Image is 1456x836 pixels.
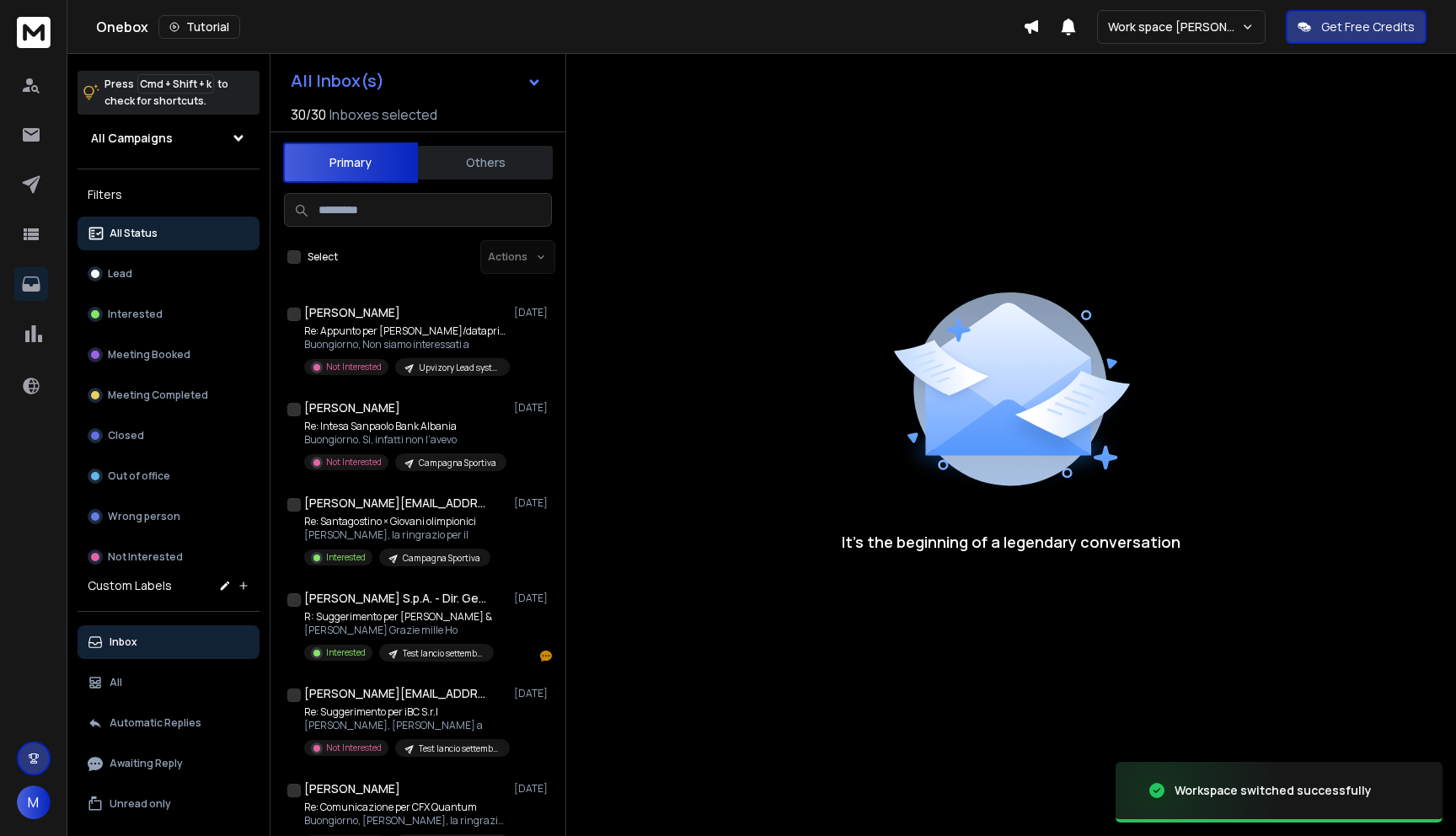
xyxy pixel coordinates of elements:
p: [DATE] [514,306,552,319]
h1: All Inbox(s) [291,72,384,89]
p: Get Free Credits [1321,19,1415,35]
span: 30 / 30 [291,104,326,125]
p: All [110,676,122,689]
p: [DATE] [514,401,552,415]
button: Automatic Replies [78,706,260,740]
button: All Status [78,217,260,250]
button: All Inbox(s) [277,64,555,98]
p: Campagna Sportiva [403,552,480,565]
button: Not Interested [78,540,260,574]
label: Select [308,250,338,264]
p: Interested [108,308,163,321]
h1: All Campaigns [91,130,173,147]
div: Onebox [96,15,1023,39]
p: Campagna Sportiva [419,457,496,469]
p: Interested [326,551,366,564]
button: Meeting Booked [78,338,260,372]
p: Work space [PERSON_NAME] [1108,19,1241,35]
p: Meeting Booked [108,348,190,362]
h1: [PERSON_NAME] [304,399,400,416]
p: [DATE] [514,782,552,796]
p: Awaiting Reply [110,757,183,770]
button: Primary [283,142,418,183]
p: [DATE] [514,687,552,700]
p: Re: Comunicazione per CFX Quantum [304,801,506,814]
button: Interested [78,297,260,331]
button: Unread only [78,787,260,821]
p: Interested [326,646,366,659]
button: Meeting Completed [78,378,260,412]
p: [DATE] [514,592,552,605]
p: Re: Santagostino × Giovani olimpionici [304,515,490,528]
p: It’s the beginning of a legendary conversation [842,530,1180,554]
div: Workspace switched successfully [1175,782,1372,799]
p: [PERSON_NAME] Grazie mille Ho [304,624,494,637]
p: Closed [108,429,144,442]
h3: Custom Labels [88,577,172,594]
p: Buongiorno, Non siamo interessati a [304,338,506,351]
button: Tutorial [158,15,240,39]
p: Not Interested [326,456,382,469]
button: Others [418,144,553,181]
button: Get Free Credits [1286,10,1427,44]
button: All Campaigns [78,121,260,155]
p: Buongiorno. Si, infatti non l’avevo [304,433,506,447]
h1: [PERSON_NAME] [304,780,400,797]
button: All [78,666,260,699]
p: Upvizory Lead system integrator [419,362,500,374]
h1: [PERSON_NAME][EMAIL_ADDRESS][DOMAIN_NAME] [304,685,490,702]
p: Not Interested [108,550,183,564]
p: Wrong person [108,510,180,523]
p: Buongiorno, [PERSON_NAME], la ringrazio ma [304,814,506,828]
button: Out of office [78,459,260,493]
h3: Filters [78,183,260,206]
p: Re: Intesa Sanpaolo Bank Albania [304,420,506,433]
span: Cmd + Shift + k [137,74,214,94]
p: R: Suggerimento per [PERSON_NAME] & [304,610,494,624]
p: Test lancio settembre Q4 5 [403,647,484,660]
h1: [PERSON_NAME][EMAIL_ADDRESS][DOMAIN_NAME] [304,495,490,512]
button: Awaiting Reply [78,747,260,780]
p: Not Interested [326,361,382,373]
p: Press to check for shortcuts. [104,76,228,110]
p: [PERSON_NAME], la ringrazio per il [304,528,490,542]
button: M [17,785,51,819]
p: All Status [110,227,158,240]
p: Inbox [110,635,137,649]
h3: Inboxes selected [329,104,437,125]
p: Re: Suggerimento per iBC S.r.l [304,705,506,719]
p: Out of office [108,469,170,483]
h1: [PERSON_NAME] [304,304,400,321]
p: [PERSON_NAME], [PERSON_NAME] a [304,719,506,732]
p: Lead [108,267,132,281]
button: Lead [78,257,260,291]
p: Not Interested [326,742,382,754]
button: Inbox [78,625,260,659]
p: Meeting Completed [108,389,208,402]
p: [DATE] [514,496,552,510]
button: Wrong person [78,500,260,533]
p: Automatic Replies [110,716,201,730]
p: Unread only [110,797,171,811]
p: Re: Appunto per [PERSON_NAME]/dataprime [304,324,506,338]
button: Closed [78,419,260,453]
p: Test lancio settembre Q4 4 [419,742,500,755]
h1: [PERSON_NAME] S.p.A. - Dir. Generale - [PERSON_NAME] [304,590,490,607]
